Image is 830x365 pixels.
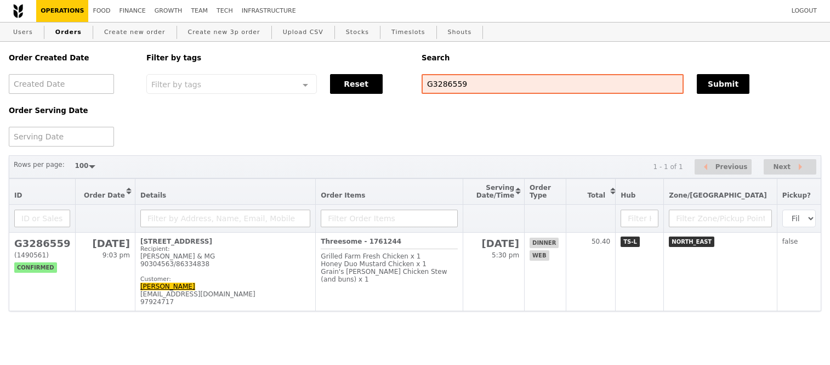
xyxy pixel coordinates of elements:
[9,74,114,94] input: Created Date
[51,23,86,42] a: Orders
[81,238,129,249] h2: [DATE]
[146,54,408,62] h5: Filter by tags
[444,23,476,42] a: Shouts
[100,23,170,42] a: Create new order
[492,251,519,259] span: 5:30 pm
[669,237,714,247] span: NORTH_EAST
[387,23,429,42] a: Timeslots
[184,23,265,42] a: Create new 3p order
[103,251,130,259] span: 9:03 pm
[140,238,310,245] div: [STREET_ADDRESS]
[14,192,22,199] span: ID
[9,23,37,42] a: Users
[140,245,310,252] div: Recipient:
[530,238,559,248] span: dinner
[140,252,310,260] div: [PERSON_NAME] & MG
[14,159,65,170] label: Rows per page:
[653,163,683,171] div: 1 - 1 of 1
[140,210,310,227] input: Filter by Address, Name, Email, Mobile
[9,127,114,147] input: Serving Date
[773,160,791,173] span: Next
[321,210,458,227] input: Filter Order Items
[321,192,365,199] span: Order Items
[14,238,70,249] h2: G3286559
[13,4,23,18] img: Grain logo
[669,192,767,199] span: Zone/[GEOGRAPHIC_DATA]
[621,210,658,227] input: Filter Hub
[321,260,427,268] span: Honey Duo Mustard Chicken x 1
[782,238,798,245] span: false
[14,262,57,273] span: confirmed
[764,159,816,175] button: Next
[151,79,201,89] span: Filter by tags
[715,160,748,173] span: Previous
[782,192,811,199] span: Pickup?
[321,238,401,245] b: Threesome - 1761244
[9,106,133,115] h5: Order Serving Date
[140,283,195,290] a: [PERSON_NAME]
[422,54,821,62] h5: Search
[140,192,166,199] span: Details
[592,238,610,245] span: 50.40
[697,74,749,94] button: Submit
[342,23,373,42] a: Stocks
[321,268,447,283] span: Grain's [PERSON_NAME] Chicken Stew (and buns) x 1
[530,250,549,261] span: web
[140,298,310,306] div: 97924717
[621,192,635,199] span: Hub
[669,210,772,227] input: Filter Zone/Pickup Point
[530,184,551,199] span: Order Type
[621,237,640,247] span: TS-L
[321,252,420,260] span: Grilled Farm Fresh Chicken x 1
[140,276,310,283] div: Customer:
[422,74,684,94] input: Search any field
[9,54,133,62] h5: Order Created Date
[330,74,383,94] button: Reset
[695,159,752,175] button: Previous
[14,251,70,259] div: (1490561)
[278,23,328,42] a: Upload CSV
[140,260,310,268] div: 90304563/86334838
[468,238,519,249] h2: [DATE]
[140,290,310,298] div: [EMAIL_ADDRESS][DOMAIN_NAME]
[14,210,70,227] input: ID or Salesperson name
